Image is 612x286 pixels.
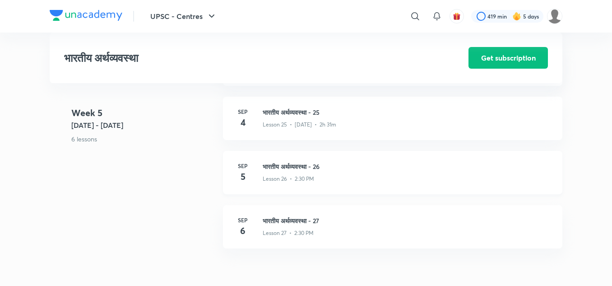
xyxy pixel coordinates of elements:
[64,52,417,65] h3: भारतीय अर्थव्यवस्था
[234,216,252,224] h6: Sep
[263,175,314,183] p: Lesson 26 • 2:30 PM
[234,162,252,170] h6: Sep
[263,216,552,225] h3: भारतीय अर्थव्यवस्था - 27
[50,10,122,21] img: Company Logo
[468,47,548,69] button: Get subscription
[50,10,122,23] a: Company Logo
[453,12,461,20] img: avatar
[234,170,252,183] h4: 5
[263,162,552,171] h3: भारतीय अर्थव्यवस्था - 26
[547,9,562,24] img: amit tripathi
[263,229,314,237] p: Lesson 27 • 2:30 PM
[263,108,552,117] h3: भारतीय अर्थव्यवस्था - 25
[223,205,562,259] a: Sep6भारतीय अर्थव्यवस्था - 27Lesson 27 • 2:30 PM
[145,7,223,25] button: UPSC - Centres
[223,151,562,205] a: Sep5भारतीय अर्थव्यवस्था - 26Lesson 26 • 2:30 PM
[234,116,252,129] h4: 4
[234,108,252,116] h6: Sep
[512,12,521,21] img: streak
[263,121,336,129] p: Lesson 25 • [DATE] • 2h 31m
[71,134,216,144] p: 6 lessons
[450,9,464,23] button: avatar
[71,106,216,120] h4: Week 5
[71,120,216,131] h5: [DATE] - [DATE]
[234,224,252,238] h4: 6
[223,97,562,151] a: Sep4भारतीय अर्थव्यवस्था - 25Lesson 25 • [DATE] • 2h 31m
